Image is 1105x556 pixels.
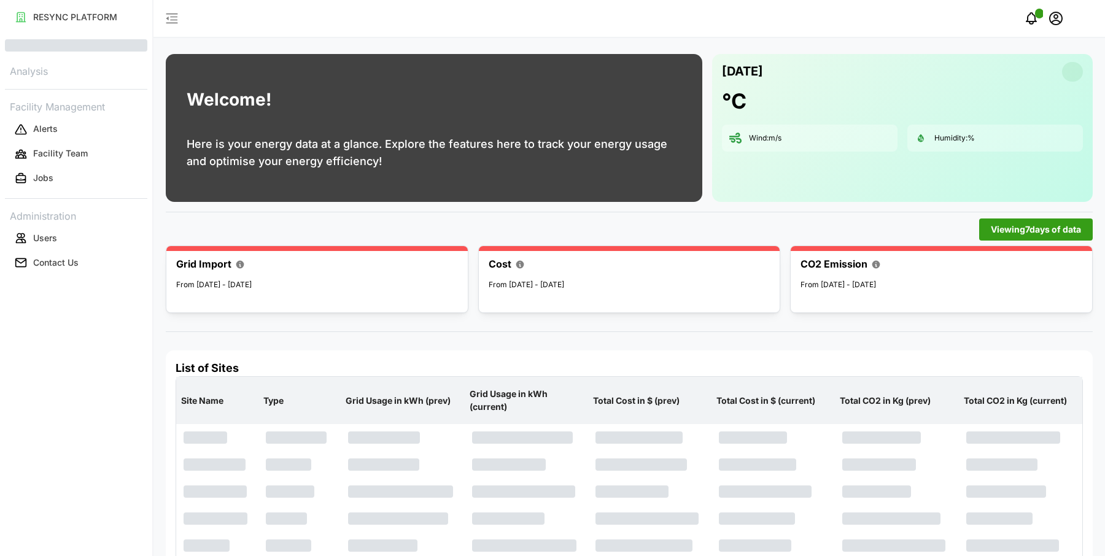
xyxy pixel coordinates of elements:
p: Analysis [5,61,147,79]
p: Total CO2 in Kg (current) [961,385,1080,417]
a: RESYNC PLATFORM [5,5,147,29]
a: Alerts [5,117,147,142]
p: Alerts [33,123,58,135]
p: Humidity: % [934,133,975,144]
a: Facility Team [5,142,147,166]
button: Users [5,227,147,249]
p: Site Name [179,385,256,417]
p: From [DATE] - [DATE] [176,279,458,291]
button: notifications [1019,6,1044,31]
p: [DATE] [722,61,763,82]
p: From [DATE] - [DATE] [489,279,770,291]
button: Viewing7days of data [979,218,1093,241]
a: Contact Us [5,250,147,275]
a: Users [5,226,147,250]
p: Total Cost in $ (prev) [591,385,709,417]
p: Administration [5,206,147,224]
h1: Welcome! [187,87,271,113]
p: Grid Import [176,257,231,272]
button: Contact Us [5,252,147,274]
button: schedule [1044,6,1068,31]
p: RESYNC PLATFORM [33,11,117,23]
p: Cost [489,257,511,272]
p: Users [33,232,57,244]
p: Total Cost in $ (current) [714,385,832,417]
p: Jobs [33,172,53,184]
p: CO2 Emission [801,257,867,272]
a: Jobs [5,166,147,191]
h4: List of Sites [176,360,1083,376]
p: Facility Management [5,97,147,115]
p: Facility Team [33,147,88,160]
p: Wind: m/s [749,133,781,144]
p: Total CO2 in Kg (prev) [837,385,956,417]
h1: °C [722,88,746,115]
p: From [DATE] - [DATE] [801,279,1082,291]
button: Jobs [5,168,147,190]
button: Facility Team [5,143,147,165]
button: RESYNC PLATFORM [5,6,147,28]
p: Grid Usage in kWh (prev) [343,385,462,417]
p: Contact Us [33,257,79,269]
button: Alerts [5,118,147,141]
p: Type [261,385,338,417]
p: Grid Usage in kWh (current) [467,378,586,423]
span: Viewing 7 days of data [991,219,1081,240]
p: Here is your energy data at a glance. Explore the features here to track your energy usage and op... [187,136,681,170]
